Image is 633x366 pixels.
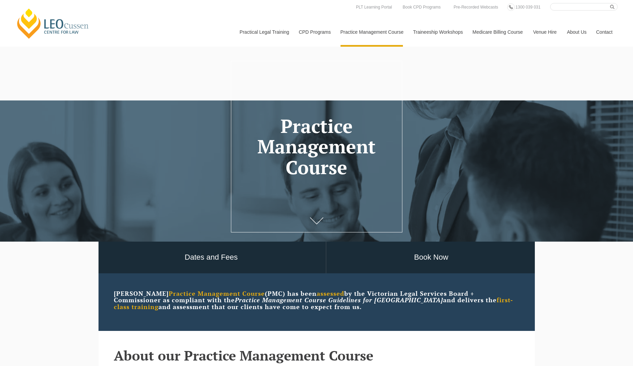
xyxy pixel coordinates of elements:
strong: assessed [317,289,344,298]
a: Dates and Fees [97,242,326,273]
a: Traineeship Workshops [408,17,467,47]
a: Practice Management Course [335,17,408,47]
a: Book Now [326,242,537,273]
h1: Practice Management Course [241,116,393,178]
a: CPD Programs [293,17,335,47]
a: Book CPD Programs [401,3,442,11]
p: [PERSON_NAME] (PMC) has been by the Victorian Legal Services Board + Commissioner as compliant wi... [114,290,519,310]
a: Contact [591,17,618,47]
span: 1300 039 031 [515,5,540,10]
a: Practical Legal Training [235,17,294,47]
em: Practice Management Course Guidelines for [GEOGRAPHIC_DATA] [235,296,443,304]
strong: first-class training [114,296,513,311]
iframe: LiveChat chat widget [587,320,616,349]
a: PLT Learning Portal [354,3,394,11]
a: About Us [562,17,591,47]
a: 1300 039 031 [514,3,542,11]
a: Medicare Billing Course [467,17,528,47]
strong: Practice Management Course [169,289,265,298]
a: [PERSON_NAME] Centre for Law [15,7,91,40]
a: Pre-Recorded Webcasts [452,3,500,11]
h2: About our Practice Management Course [114,348,519,363]
a: Venue Hire [528,17,562,47]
